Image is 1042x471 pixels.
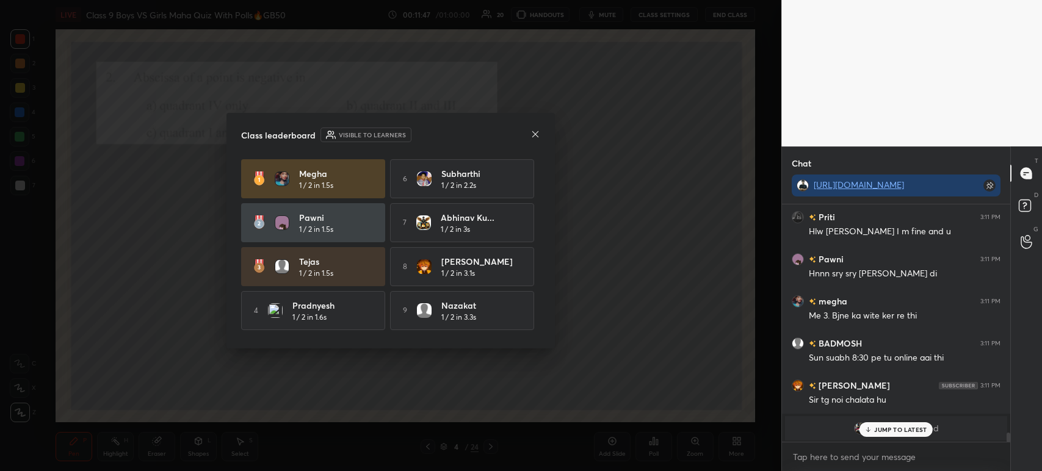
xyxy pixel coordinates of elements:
[275,215,289,230] img: 085865dee3ba4c5baa9bf797de20702d.jpg
[441,224,470,235] h5: 1 / 2 in 3s
[268,303,283,318] img: 3
[792,295,804,307] img: 7e9ed74682d14eb5b2a7ebcfeac752bc.jpg
[417,259,432,274] img: 856a08c2c3b34993ab668924278d45e4.jpg
[980,256,1000,263] div: 3:11 PM
[874,426,927,433] p: JUMP TO LATEST
[403,261,407,272] h5: 8
[253,259,264,274] img: rank-3.169bc593.svg
[441,268,475,279] h5: 1 / 2 in 3.1s
[792,337,804,350] img: default.png
[253,215,264,230] img: rank-2.3a33aca6.svg
[980,382,1000,389] div: 3:11 PM
[441,167,517,180] h4: Subharthi
[241,129,316,142] h4: Class leaderboard
[809,268,1000,280] div: Hnnn sry sry [PERSON_NAME] di
[809,214,816,221] img: no-rating-badge.077c3623.svg
[809,226,1000,238] div: Hlw [PERSON_NAME] I m fine and u
[403,217,407,228] h5: 7
[403,173,407,184] h5: 6
[253,171,265,186] img: rank-1.ed6cb560.svg
[299,180,333,191] h5: 1 / 2 in 1.5s
[980,298,1000,305] div: 3:11 PM
[1033,225,1038,234] p: G
[417,303,432,318] img: default.png
[809,383,816,389] img: no-rating-badge.077c3623.svg
[299,167,375,180] h4: megha
[299,268,333,279] h5: 1 / 2 in 1.5s
[809,340,816,347] img: no-rating-badge.077c3623.svg
[1035,156,1038,165] p: T
[417,171,432,186] img: 3
[980,214,1000,221] div: 3:11 PM
[809,256,816,263] img: no-rating-badge.077c3623.svg
[939,382,978,389] img: 4P8fHbbgJtejmAAAAAElFTkSuQmCC
[792,379,804,392] img: 856a08c2c3b34993ab668924278d45e4.jpg
[854,422,866,434] img: e1d00ac6b9d04b24b60674e826d9018b.jpg
[797,179,809,192] img: 3e477a94a14e43f8bd0b1333334fa1e6.jpg
[441,312,476,323] h5: 1 / 2 in 3.3s
[809,310,1000,322] div: Me 3. Bjne ka wite ker re thi
[814,179,904,190] a: [URL][DOMAIN_NAME]
[816,253,844,265] h6: Pawni
[816,337,862,350] h6: BADMOSH
[1034,190,1038,200] p: D
[339,131,406,140] h6: Visible to learners
[782,147,821,179] p: Chat
[403,305,407,316] h5: 9
[416,215,431,230] img: fa3c9261978b4230b23a1ebf6c1f9ec6.jpg
[275,171,289,186] img: 7e9ed74682d14eb5b2a7ebcfeac752bc.jpg
[980,340,1000,347] div: 3:11 PM
[441,299,517,312] h4: Nazakat
[809,394,1000,406] div: Sir tg noi chalata hu
[809,352,1000,364] div: Sun suabh 8:30 pe tu online aai thi
[299,255,375,268] h4: Tejas
[816,295,847,307] h6: megha
[299,224,333,235] h5: 1 / 2 in 1.5s
[292,299,368,312] h4: Pradnyesh
[792,253,804,265] img: 085865dee3ba4c5baa9bf797de20702d.jpg
[792,211,804,223] img: 5c2e478be32a4a76b790f3d8051b9297.jpg
[275,259,289,274] img: default.png
[441,211,516,224] h4: Abhinav Ku...
[816,379,890,392] h6: [PERSON_NAME]
[299,211,375,224] h4: Pawni
[292,312,327,323] h5: 1 / 2 in 1.6s
[441,180,476,191] h5: 1 / 2 in 2.2s
[441,255,517,268] h4: [PERSON_NAME]
[254,305,258,316] h5: 4
[782,204,1010,442] div: grid
[816,210,835,223] h6: Priti
[809,298,816,305] img: no-rating-badge.077c3623.svg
